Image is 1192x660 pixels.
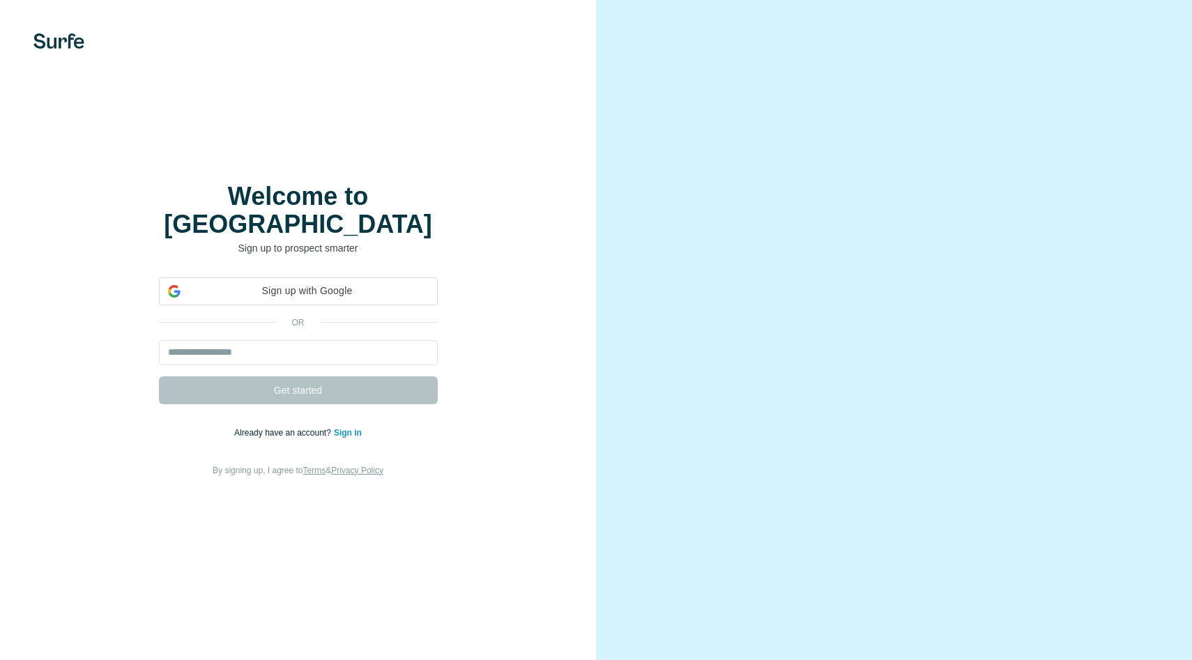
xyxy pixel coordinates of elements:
[186,284,429,298] span: Sign up with Google
[303,466,326,475] a: Terms
[159,277,438,305] div: Sign up with Google
[331,466,383,475] a: Privacy Policy
[33,33,84,49] img: Surfe's logo
[276,316,321,329] p: or
[234,428,334,438] span: Already have an account?
[334,428,362,438] a: Sign in
[159,241,438,255] p: Sign up to prospect smarter
[159,183,438,238] h1: Welcome to [GEOGRAPHIC_DATA]
[213,466,383,475] span: By signing up, I agree to &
